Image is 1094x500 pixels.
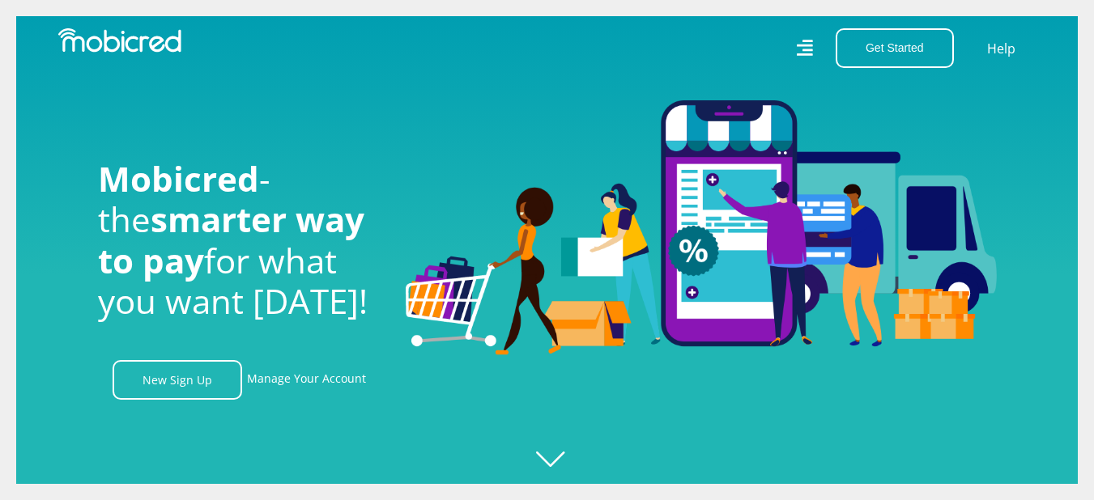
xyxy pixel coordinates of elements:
a: Help [986,38,1016,59]
a: Manage Your Account [247,360,366,400]
button: Get Started [836,28,954,68]
span: smarter way to pay [98,196,364,282]
a: New Sign Up [113,360,242,400]
img: Mobicred [58,28,181,53]
h1: - the for what you want [DATE]! [98,159,381,322]
span: Mobicred [98,155,259,201]
img: Welcome to Mobicred [406,100,997,356]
